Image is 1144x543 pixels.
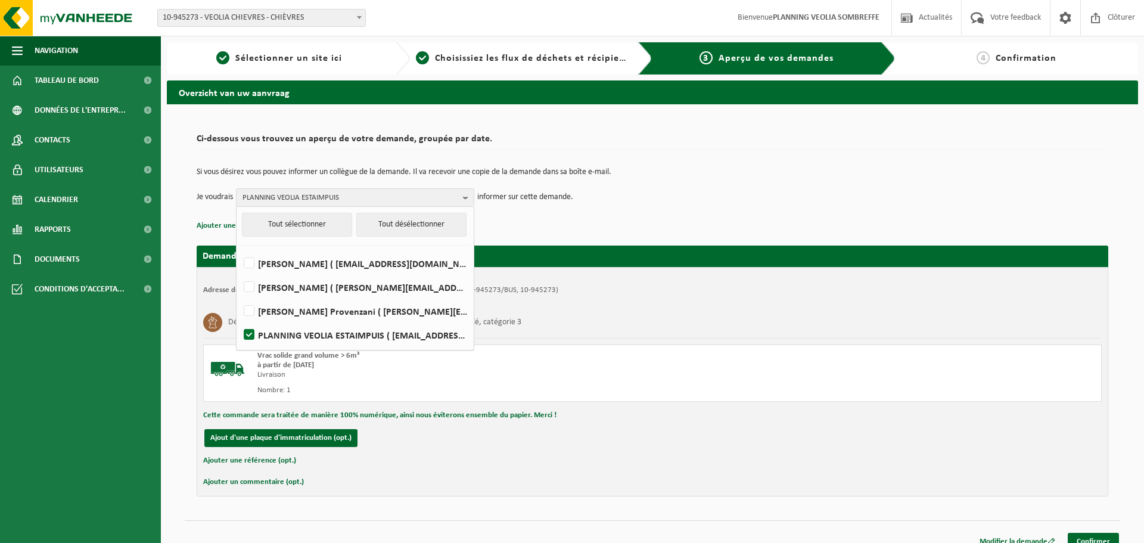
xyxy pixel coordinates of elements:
span: Confirmation [996,54,1056,63]
button: Ajouter un commentaire (opt.) [203,474,304,490]
button: Ajouter une référence (opt.) [197,218,290,234]
strong: Adresse de placement: [203,286,278,294]
span: 10-945273 - VEOLIA CHIEVRES - CHIÈVRES [158,10,365,26]
strong: à partir de [DATE] [257,361,314,369]
span: Données de l'entrepr... [35,95,126,125]
label: [PERSON_NAME] ( [EMAIL_ADDRESS][DOMAIN_NAME] ) [241,255,468,272]
strong: PLANNING VEOLIA SOMBREFFE [773,13,879,22]
p: informer sur cette demande. [477,188,573,206]
span: Aperçu de vos demandes [719,54,834,63]
div: Nombre: 1 [257,386,700,395]
span: Sélectionner un site ici [235,54,342,63]
h2: Ci-dessous vous trouvez un aperçu de votre demande, groupée par date. [197,134,1108,150]
button: PLANNING VEOLIA ESTAIMPUIS [236,188,474,206]
span: Calendrier [35,185,78,215]
span: Utilisateurs [35,155,83,185]
img: BL-SO-LV.png [210,351,245,387]
span: Contacts [35,125,70,155]
span: Documents [35,244,80,274]
button: Tout sélectionner [242,213,352,237]
button: Ajout d'une plaque d'immatriculation (opt.) [204,429,357,447]
span: 1 [216,51,229,64]
span: 3 [700,51,713,64]
span: Vrac solide grand volume > 6m³ [257,352,359,359]
span: 4 [977,51,990,64]
button: Cette commande sera traitée de manière 100% numérique, ainsi nous éviterons ensemble du papier. M... [203,408,557,423]
div: Livraison [257,370,700,380]
h2: Overzicht van uw aanvraag [167,80,1138,104]
p: Si vous désirez vous pouvez informer un collègue de la demande. Il va recevoir une copie de la de... [197,168,1108,176]
h3: Déchet alimentaire, contenant des produits d'origine animale, non emballé, catégorie 3 [228,313,521,332]
span: 10-945273 - VEOLIA CHIEVRES - CHIÈVRES [157,9,366,27]
span: PLANNING VEOLIA ESTAIMPUIS [243,189,458,207]
span: Conditions d'accepta... [35,274,125,304]
p: Je voudrais [197,188,233,206]
label: PLANNING VEOLIA ESTAIMPUIS ( [EMAIL_ADDRESS][DOMAIN_NAME] ) [241,326,468,344]
span: Tableau de bord [35,66,99,95]
span: Rapports [35,215,71,244]
a: 2Choisissiez les flux de déchets et récipients [416,51,629,66]
strong: Demande pour [DATE] [203,252,293,261]
button: Ajouter une référence (opt.) [203,453,296,468]
span: Navigation [35,36,78,66]
span: 2 [416,51,429,64]
button: Tout désélectionner [356,213,467,237]
a: 1Sélectionner un site ici [173,51,386,66]
label: [PERSON_NAME] ( [PERSON_NAME][EMAIL_ADDRESS][DOMAIN_NAME] ) [241,278,468,296]
label: [PERSON_NAME] Provenzani ( [PERSON_NAME][EMAIL_ADDRESS][DOMAIN_NAME] ) [241,302,468,320]
span: Choisissiez les flux de déchets et récipients [435,54,633,63]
